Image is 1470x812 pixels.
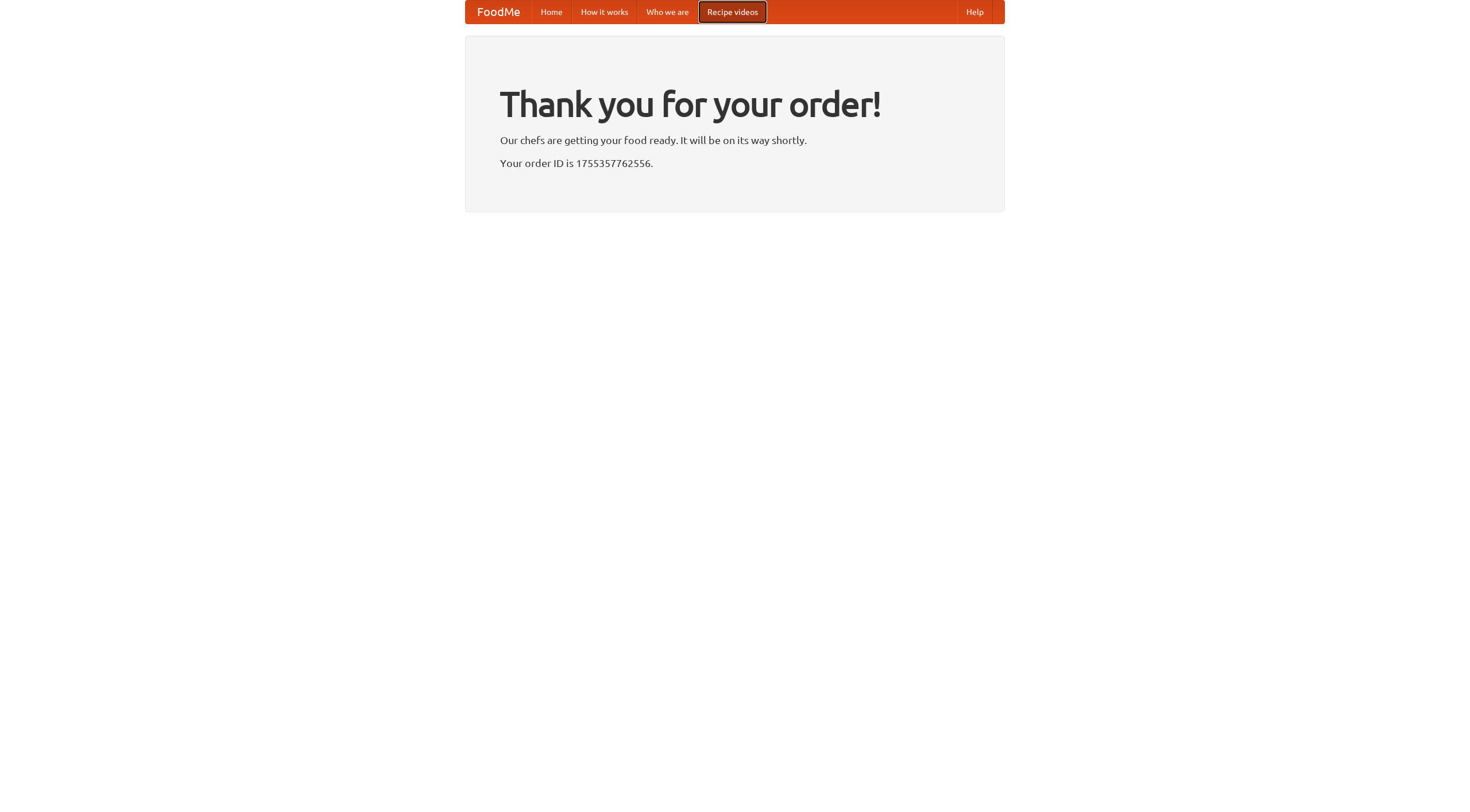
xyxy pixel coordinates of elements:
a: FoodMe [466,1,532,24]
p: Our chefs are getting your food ready. It will be on its way shortly. [500,131,970,149]
p: Your order ID is 1755357762556. [500,154,970,172]
a: How it works [572,1,637,24]
a: Help [957,1,993,24]
h1: Thank you for your order! [500,76,970,131]
a: Home [532,1,572,24]
a: Recipe videos [698,1,767,24]
a: Who we are [637,1,698,24]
